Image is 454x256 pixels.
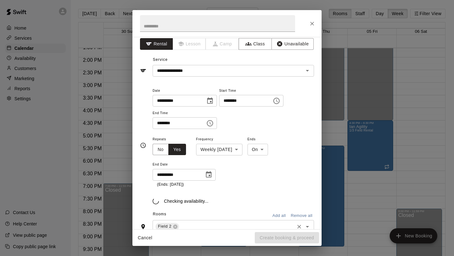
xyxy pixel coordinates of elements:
[157,182,211,188] p: (Ends: [DATE])
[306,18,318,29] button: Close
[303,222,312,231] button: Open
[247,144,268,155] div: On
[140,142,146,148] svg: Timing
[164,198,208,204] p: Checking availability...
[173,38,206,50] span: Lessons must be created in the Services page first
[140,67,146,74] svg: Service
[140,38,173,50] button: Rental
[239,38,272,50] button: Class
[270,95,283,107] button: Choose time, selected time is 6:30 PM
[206,38,239,50] span: Camps can only be created in the Services page
[140,224,146,230] svg: Rooms
[247,135,268,144] span: Ends
[155,223,179,230] div: Field 2
[153,57,168,62] span: Service
[303,66,312,75] button: Open
[153,212,166,216] span: Rooms
[271,38,314,50] button: Unavailable
[269,211,289,221] button: Add all
[135,232,155,244] button: Cancel
[155,223,174,230] span: Field 2
[295,222,304,231] button: Clear
[289,211,314,221] button: Remove all
[202,168,215,181] button: Choose date, selected date is Dec 19, 2025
